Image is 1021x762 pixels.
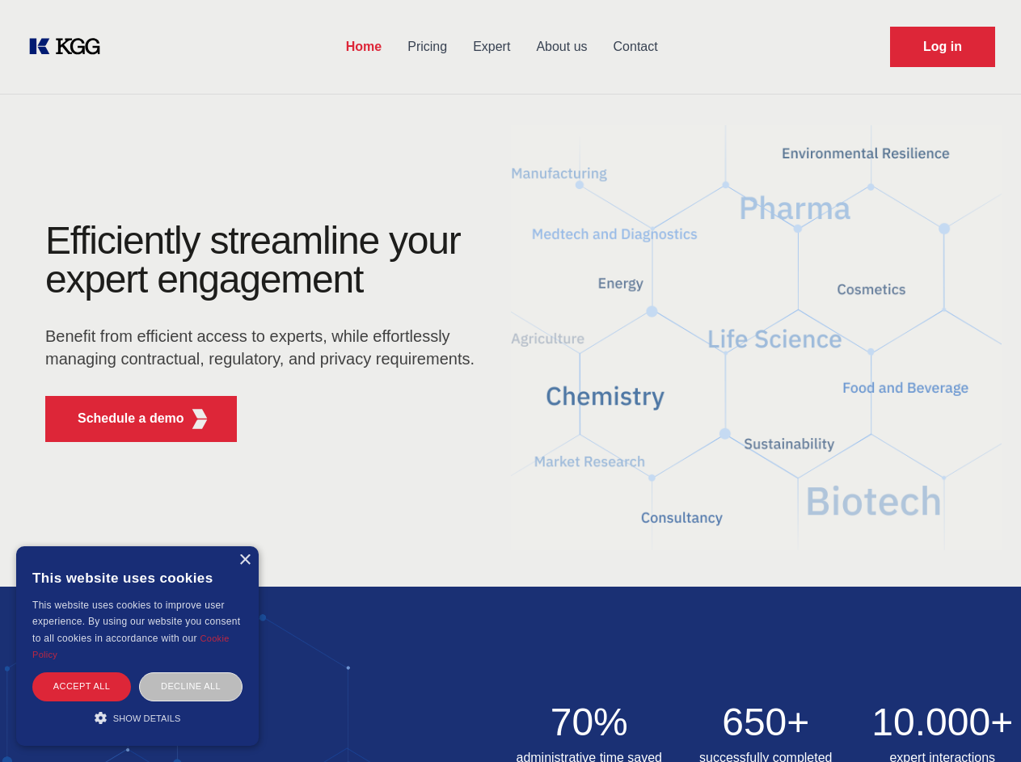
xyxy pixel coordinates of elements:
a: KOL Knowledge Platform: Talk to Key External Experts (KEE) [26,34,113,60]
p: Schedule a demo [78,409,184,428]
div: Accept all [32,672,131,701]
a: Cookie Policy [32,634,230,659]
span: This website uses cookies to improve user experience. By using our website you consent to all coo... [32,600,240,644]
div: Decline all [139,672,243,701]
div: This website uses cookies [32,558,243,597]
div: Close [238,554,251,566]
a: Request Demo [890,27,995,67]
span: Show details [113,714,181,723]
a: Pricing [394,26,460,68]
a: Contact [601,26,671,68]
button: Schedule a demoKGG Fifth Element RED [45,396,237,442]
a: About us [523,26,600,68]
a: Expert [460,26,523,68]
h2: 70% [511,703,669,742]
a: Home [333,26,394,68]
p: Benefit from efficient access to experts, while effortlessly managing contractual, regulatory, an... [45,325,485,370]
img: KGG Fifth Element RED [511,105,1002,570]
h1: Efficiently streamline your expert engagement [45,221,485,299]
img: KGG Fifth Element RED [190,409,210,429]
div: Show details [32,709,243,726]
h2: 650+ [687,703,845,742]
